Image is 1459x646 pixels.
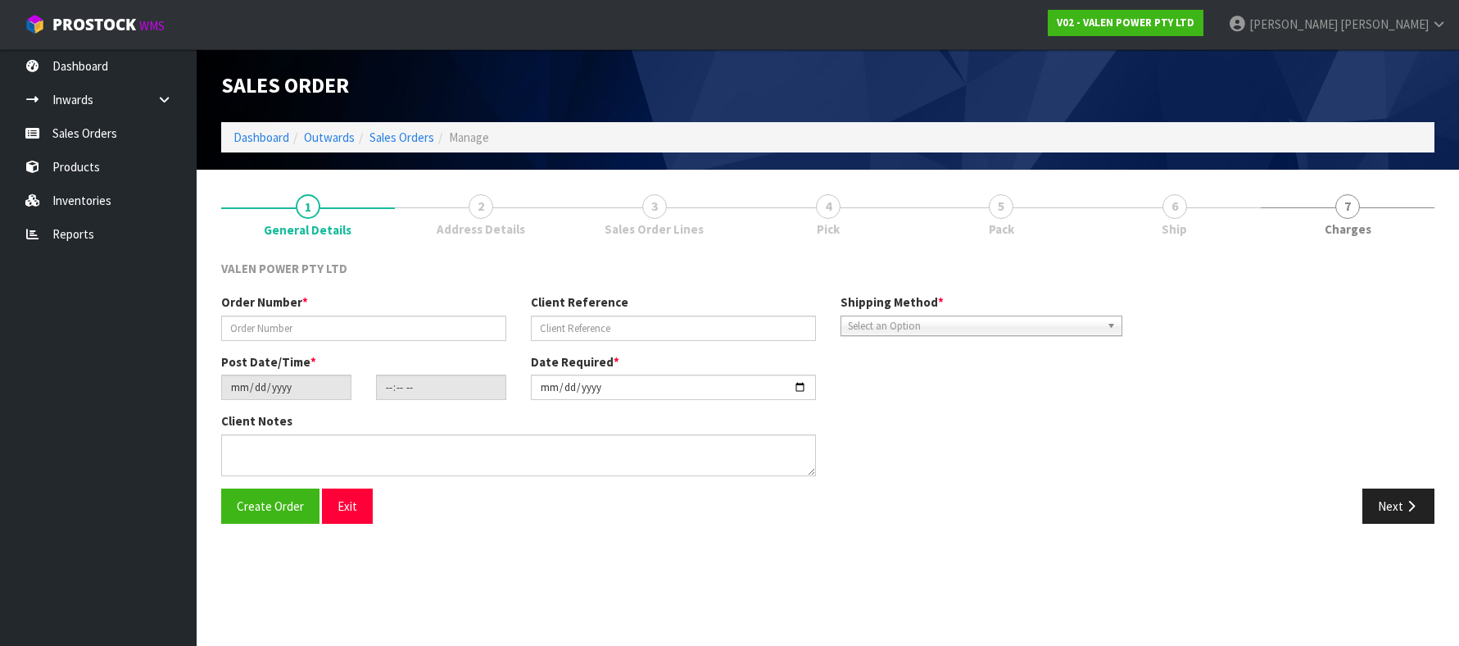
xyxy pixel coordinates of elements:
span: [PERSON_NAME] [1249,16,1338,32]
span: General Details [221,248,1434,536]
label: Shipping Method [841,293,944,311]
label: Order Number [221,293,308,311]
span: [PERSON_NAME] [1340,16,1429,32]
span: Address Details [437,221,525,238]
label: Post Date/Time [221,353,316,371]
span: Pack [989,221,1014,238]
span: General Details [264,221,351,239]
label: Client Notes [221,412,292,430]
button: Exit [322,489,373,524]
span: Sales Order [221,71,349,98]
strong: V02 - VALEN POWER PTY LTD [1057,16,1194,30]
label: Client Reference [531,293,628,311]
label: Date Required [531,353,619,371]
span: 3 [642,194,667,219]
a: Dashboard [233,130,289,145]
span: Select an Option [848,316,1100,336]
span: 6 [1162,194,1187,219]
input: Client Reference [531,316,816,341]
img: cube-alt.png [25,14,45,34]
span: Manage [449,130,489,145]
span: ProStock [52,14,136,35]
a: Sales Orders [369,130,434,145]
input: Order Number [221,316,506,341]
span: Charges [1325,221,1371,238]
span: 2 [469,194,493,219]
button: Next [1362,489,1434,524]
span: 4 [816,194,841,219]
span: 1 [296,194,320,219]
span: 7 [1335,194,1360,219]
span: Pick [817,221,840,238]
button: Create Order [221,489,319,524]
span: Ship [1162,221,1187,238]
a: Outwards [304,130,355,145]
span: 5 [989,194,1013,219]
span: Sales Order Lines [605,221,704,238]
span: Create Order [237,498,304,514]
small: WMS [139,18,165,34]
span: VALEN POWER PTY LTD [221,261,347,276]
